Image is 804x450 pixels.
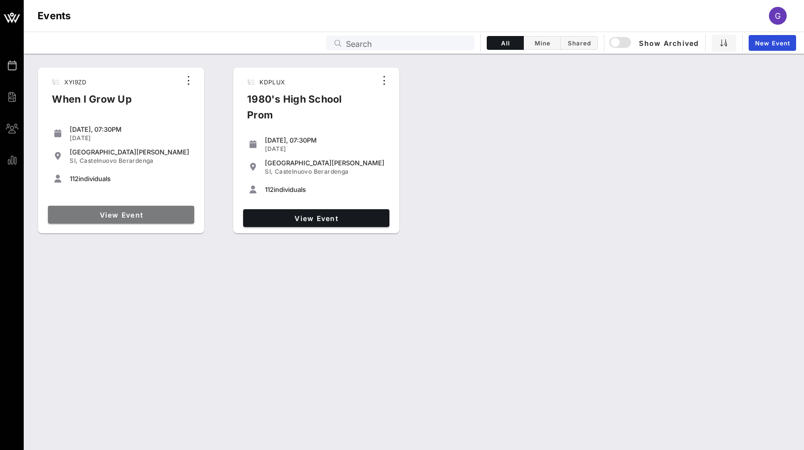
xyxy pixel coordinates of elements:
span: SI, [70,157,78,164]
button: All [487,36,524,50]
a: View Event [243,209,389,227]
span: G [775,11,781,21]
span: Castelnuovo Berardenga [80,157,154,164]
span: 112 [70,175,79,183]
span: View Event [52,211,190,219]
span: SI, [265,168,273,175]
div: When I Grow Up [44,91,140,115]
div: [DATE], 07:30PM [265,136,385,144]
div: individuals [70,175,190,183]
span: Shared [567,39,592,47]
h1: Events [38,8,71,24]
a: New Event [749,35,796,51]
button: Mine [524,36,561,50]
span: Show Archived [611,37,699,49]
span: XYI9ZD [64,78,86,86]
span: 112 [265,186,274,193]
div: [DATE], 07:30PM [70,125,190,133]
div: G [769,7,787,25]
div: [GEOGRAPHIC_DATA][PERSON_NAME] [70,148,190,156]
span: Mine [530,39,554,47]
span: KDPLUX [259,78,285,86]
span: All [493,39,517,47]
div: 1980's High School Prom [239,91,376,131]
a: View Event [48,206,194,224]
span: Castelnuovo Berardenga [275,168,349,175]
span: View Event [247,214,385,223]
div: individuals [265,186,385,193]
div: [DATE] [265,145,385,153]
span: New Event [755,39,790,47]
div: [DATE] [70,134,190,142]
button: Shared [561,36,598,50]
div: [GEOGRAPHIC_DATA][PERSON_NAME] [265,159,385,167]
button: Show Archived [610,34,699,52]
